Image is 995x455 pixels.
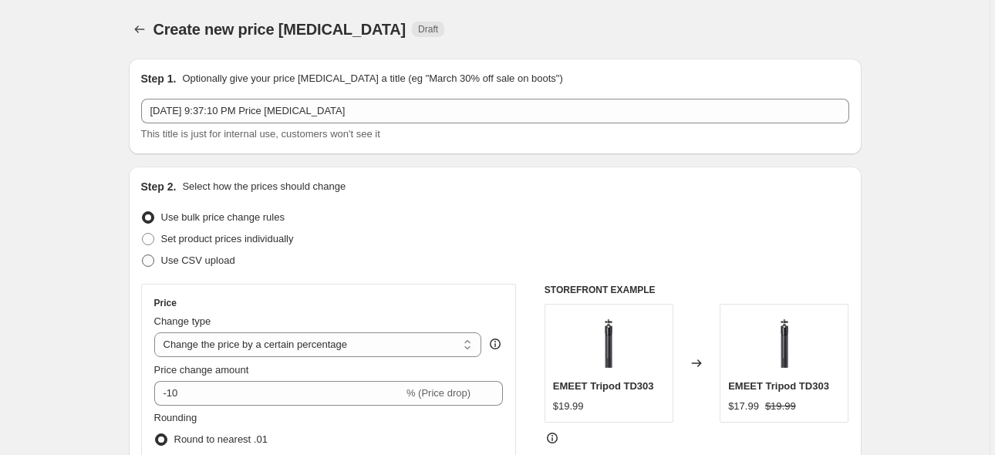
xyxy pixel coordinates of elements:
[141,71,177,86] h2: Step 1.
[161,233,294,244] span: Set product prices individually
[182,71,562,86] p: Optionally give your price [MEDICAL_DATA] a title (eg "March 30% off sale on boots")
[154,364,249,376] span: Price change amount
[141,179,177,194] h2: Step 2.
[487,336,503,352] div: help
[154,297,177,309] h3: Price
[545,284,849,296] h6: STOREFRONT EXAMPLE
[182,179,346,194] p: Select how the prices should change
[418,23,438,35] span: Draft
[553,399,584,414] div: $19.99
[161,254,235,266] span: Use CSV upload
[728,380,829,392] span: EMEET Tripod TD303
[153,21,406,38] span: Create new price [MEDICAL_DATA]
[578,312,639,374] img: TD303-NEW-1_80x.png
[754,312,815,374] img: TD303-NEW-1_80x.png
[141,99,849,123] input: 30% off holiday sale
[154,381,403,406] input: -15
[553,380,654,392] span: EMEET Tripod TD303
[174,433,268,445] span: Round to nearest .01
[129,19,150,40] button: Price change jobs
[161,211,285,223] span: Use bulk price change rules
[728,399,759,414] div: $17.99
[765,399,796,414] strike: $19.99
[406,387,471,399] span: % (Price drop)
[154,315,211,327] span: Change type
[154,412,197,423] span: Rounding
[141,128,380,140] span: This title is just for internal use, customers won't see it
